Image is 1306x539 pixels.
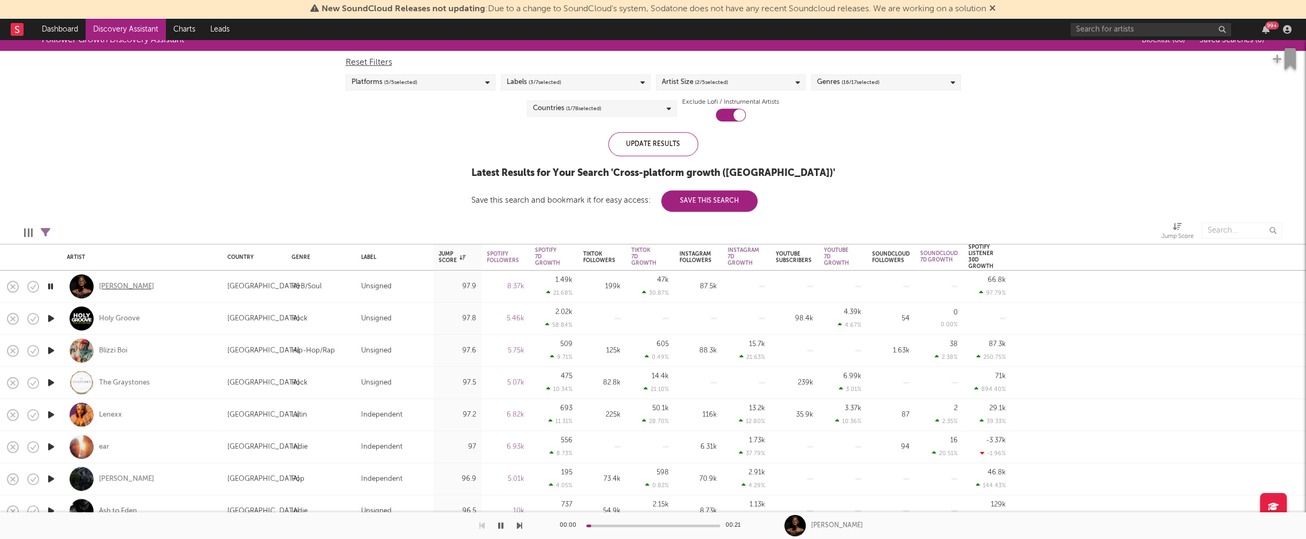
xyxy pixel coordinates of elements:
[292,312,308,325] div: Rock
[471,167,835,180] div: Latest Results for Your Search ' Cross-platform growth ([GEOGRAPHIC_DATA]) '
[920,250,958,263] div: Soundcloud 7D Growth
[439,473,476,486] div: 96.9
[776,409,813,421] div: 35.9k
[545,321,572,328] div: 58.84 %
[953,309,958,316] div: 0
[979,289,1006,296] div: 97.79 %
[845,405,861,412] div: 3.37k
[642,418,669,425] div: 28.70 %
[487,280,524,293] div: 8.37k
[203,19,237,40] a: Leads
[749,469,765,476] div: 2.91k
[99,410,122,420] div: Lenexx
[1202,222,1282,238] input: Search...
[679,251,712,264] div: Instagram Followers
[739,418,765,425] div: 12.80 %
[739,353,765,360] div: 21.63 %
[292,254,345,260] div: Genre
[583,505,621,518] div: 54.9k
[99,474,154,484] a: [PERSON_NAME]
[749,437,765,444] div: 1.73k
[99,506,137,516] div: Ash to Eden
[99,314,140,324] a: Holy Groove
[1162,217,1194,248] div: Jump Score
[872,441,910,453] div: 94
[292,441,308,453] div: Indie
[980,418,1006,425] div: 39.33 %
[555,276,572,283] div: 1.49k
[292,376,308,389] div: Rock
[661,190,758,212] button: Save This Search
[34,19,86,40] a: Dashboard
[679,505,717,518] div: 8.73k
[843,373,861,380] div: 6.99k
[583,344,621,357] div: 125k
[561,437,572,444] div: 556
[439,344,476,357] div: 97.6
[99,346,127,356] a: Blizzi Boi
[1196,36,1264,44] button: Saved Searches (0)
[361,409,402,421] div: Independent
[560,341,572,348] div: 509
[549,482,572,489] div: 4.05 %
[227,254,276,260] div: Country
[533,102,601,115] div: Countries
[227,344,300,357] div: [GEOGRAPHIC_DATA]
[86,19,166,40] a: Discovery Assistant
[439,441,476,453] div: 97
[988,276,1006,283] div: 66.8k
[361,344,392,357] div: Unsigned
[1200,36,1264,44] span: Saved Searches
[292,473,304,486] div: Pop
[749,341,765,348] div: 15.7k
[824,247,849,266] div: YouTube 7D Growth
[1265,21,1279,29] div: 99 +
[662,76,728,89] div: Artist Size
[166,19,203,40] a: Charts
[487,344,524,357] div: 5.75k
[657,276,669,283] div: 47k
[550,353,572,360] div: 9.71 %
[292,344,335,357] div: Hip-Hop/Rap
[968,244,994,269] div: Spotify Listener 30D Growth
[439,251,465,264] div: Jump Score
[974,386,1006,392] div: 894.40 %
[546,386,572,392] div: 10.34 %
[560,519,581,532] div: 00:00
[728,247,759,266] div: Instagram 7D Growth
[872,409,910,421] div: 87
[292,409,307,421] div: Latin
[346,56,961,69] div: Reset Filters
[439,376,476,389] div: 97.5
[471,196,758,204] div: Save this search and bookmark it for easy access:
[679,473,717,486] div: 70.9k
[487,473,524,486] div: 5.01k
[989,5,996,13] span: Dismiss
[561,469,572,476] div: 195
[656,341,669,348] div: 605
[361,441,402,453] div: Independent
[439,409,476,421] div: 97.2
[361,376,392,389] div: Unsigned
[384,76,417,89] span: ( 5 / 5 selected)
[954,405,958,412] div: 2
[549,450,572,457] div: 8.73 %
[776,312,813,325] div: 98.4k
[227,473,300,486] div: [GEOGRAPHIC_DATA]
[361,473,402,486] div: Independent
[546,289,572,296] div: 21.68 %
[682,96,779,109] label: Exclude Lofi / Instrumental Artists
[227,312,300,325] div: [GEOGRAPHIC_DATA]
[99,282,154,291] div: [PERSON_NAME]
[227,505,300,518] div: [GEOGRAPHIC_DATA]
[941,322,958,328] div: 0.00 %
[583,409,621,421] div: 225k
[548,418,572,425] div: 11.31 %
[487,409,524,421] div: 6.82k
[631,247,656,266] div: Tiktok 7D Growth
[566,102,601,115] span: ( 1 / 78 selected)
[776,251,812,264] div: YouTube Subscribers
[835,418,861,425] div: 10.36 %
[41,217,50,248] div: Filters(11 filters active)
